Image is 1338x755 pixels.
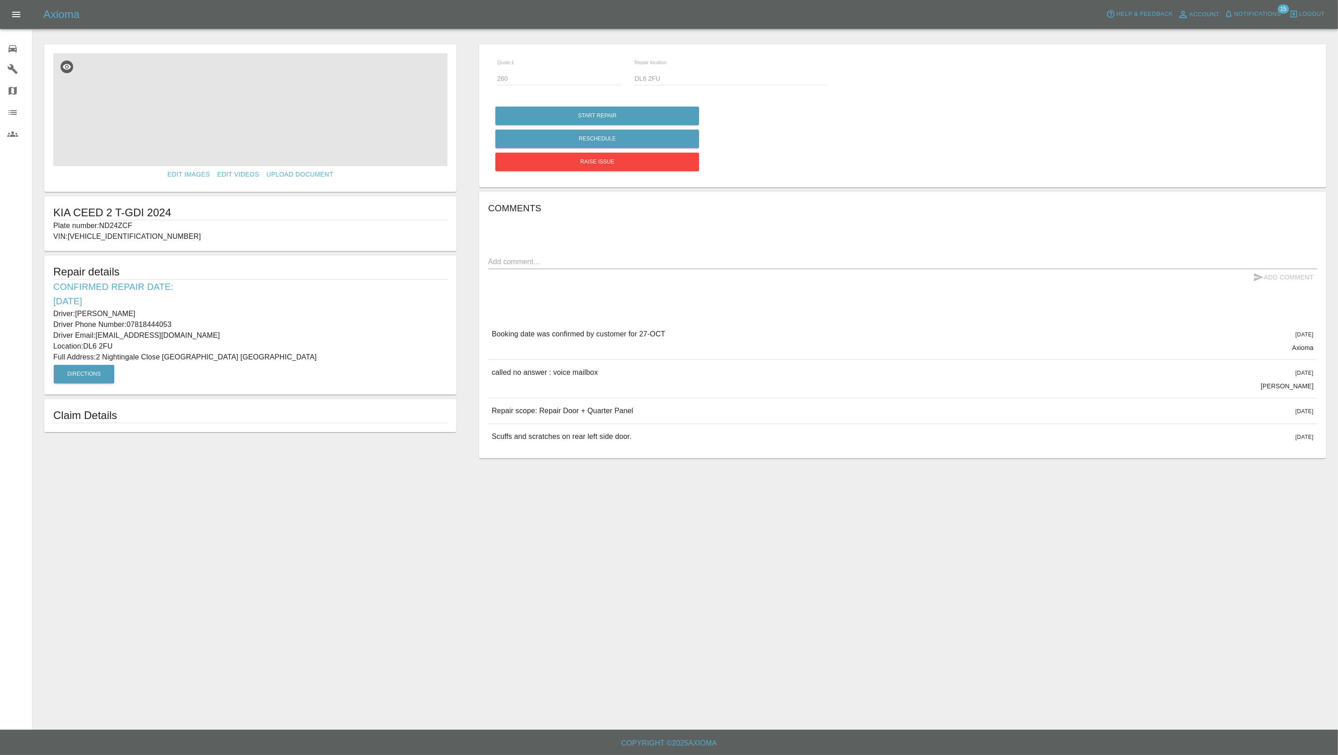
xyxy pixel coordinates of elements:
button: Reschedule [495,130,699,148]
h6: Comments [488,201,1317,215]
span: Help & Feedback [1116,9,1173,19]
button: Help & Feedback [1104,7,1175,21]
h1: KIA CEED 2 T-GDI 2024 [53,205,448,220]
p: Driver: [PERSON_NAME] [53,308,448,319]
h5: Axioma [43,7,79,22]
p: [PERSON_NAME] [1261,382,1314,391]
span: Repair location [634,60,667,65]
button: Raise issue [495,153,699,171]
span: [DATE] [1296,370,1314,376]
p: Driver Phone Number: 07818444053 [53,319,448,330]
img: ba960231-e12e-49a4-8d81-c3a9368724c6 [53,53,448,166]
p: called no answer : voice mailbox [492,367,598,378]
span: [DATE] [1296,434,1314,440]
span: [DATE] [1296,331,1314,338]
span: [DATE] [1296,408,1314,415]
button: Logout [1287,7,1327,21]
button: Start Repair [495,107,699,125]
a: Edit Images [164,166,214,183]
h6: Confirmed Repair Date: [DATE] [53,280,448,308]
a: Account [1175,7,1222,22]
span: 15 [1277,5,1289,14]
p: VIN: [VEHICLE_IDENTIFICATION_NUMBER] [53,231,448,242]
p: Booking date was confirmed by customer for 27-OCT [492,329,665,340]
span: Quote £ [497,60,514,65]
span: Notifications [1234,9,1281,19]
button: Directions [54,365,114,383]
button: Notifications [1222,7,1283,21]
h5: Repair details [53,265,448,279]
p: Full Address: 2 Nightingale Close [GEOGRAPHIC_DATA] [GEOGRAPHIC_DATA] [53,352,448,363]
p: Plate number: ND24ZCF [53,220,448,231]
span: Account [1189,9,1220,20]
p: Repair scope: Repair Door + Quarter Panel [492,405,633,416]
a: Edit Videos [214,166,263,183]
a: Upload Document [263,166,337,183]
p: Scuffs and scratches on rear left side door. [492,431,632,442]
button: Open drawer [5,4,27,25]
h6: Copyright © 2025 Axioma [7,737,1331,750]
span: Logout [1299,9,1325,19]
p: Axioma [1292,343,1314,352]
h1: Claim Details [53,408,448,423]
p: Location: DL6 2FU [53,341,448,352]
p: Driver Email: [EMAIL_ADDRESS][DOMAIN_NAME] [53,330,448,341]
